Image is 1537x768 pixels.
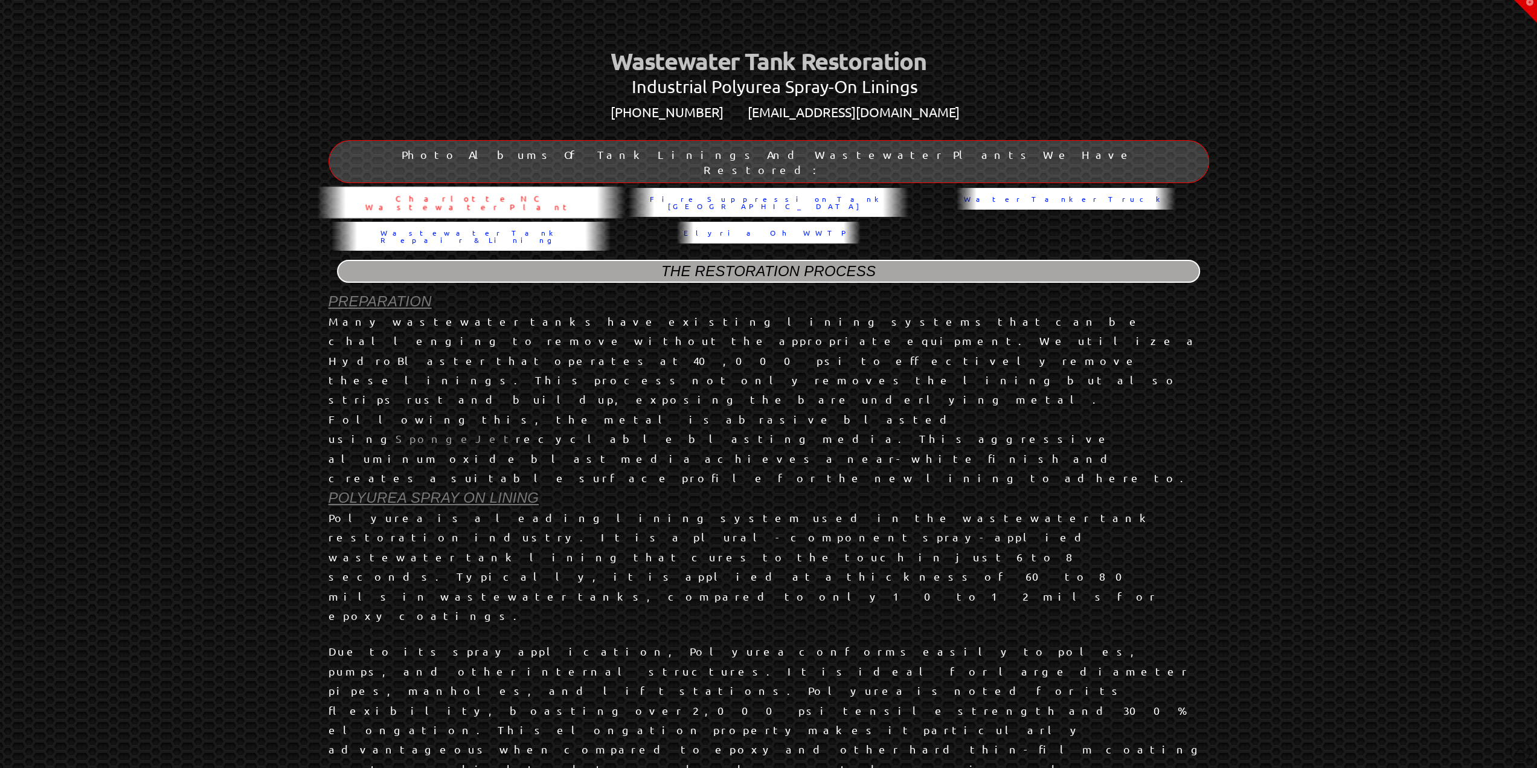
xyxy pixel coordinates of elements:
center: Wastewater Tank Restoration [325,44,1212,77]
span: Wastewater Tank Repair & Lining [338,229,605,244]
span: Many wastewater tanks have existing lining systems that can be challenging to remove without the ... [329,315,1199,484]
span: Elyria Oh WWTP [684,229,853,236]
span: Polyurea is a leading lining system used in the wastewater tank restoration industry. It is a plu... [329,511,1158,622]
span: Charlotte NC Wastewater Plant [324,195,618,210]
a: SpongeJet [396,432,516,445]
span: POLYUREA SPRAY ON LINING [329,489,539,506]
center: Industrial Polyurea Spray-On Linings [329,74,1219,98]
a: Water Tanker Truck [954,188,1177,210]
span: Water Tanker Truck [964,195,1169,202]
a: Wastewater Tank Repair & Lining [329,222,614,251]
a: Back to Top [1510,741,1531,762]
center: [PHONE_NUMBER] [EMAIL_ADDRESS][DOMAIN_NAME] [361,103,1209,121]
div: Photo Albums Of Tank Linings And Wastewater Plants We Have Restored: [329,140,1209,183]
span: Fire Suppression Tank [GEOGRAPHIC_DATA] [635,195,902,210]
a: Fire Suppression Tank [GEOGRAPHIC_DATA] [626,188,911,217]
a: Elyria Oh WWTP [675,222,862,244]
a: Charlotte NC Wastewater Plant [314,187,628,219]
span: PREPARATION [329,293,432,309]
span: The Restoration Process [661,263,876,279]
